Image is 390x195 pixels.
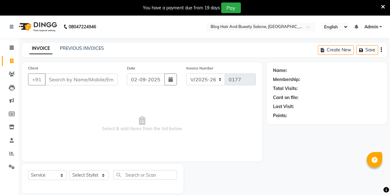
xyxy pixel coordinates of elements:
button: Pay [221,2,241,13]
label: Date [127,65,135,71]
div: Name: [273,67,287,74]
b: 08047224946 [69,18,96,36]
label: Client [28,65,38,71]
div: You have a payment due from 19 days [143,5,220,11]
input: Search or Scan [113,170,177,180]
img: logo [16,18,59,36]
div: Total Visits: [273,85,298,92]
div: Membership: [273,76,300,83]
a: PREVIOUS INVOICES [60,45,104,51]
span: Select & add items from the list below [28,93,256,155]
div: Card on file: [273,94,299,101]
div: Points: [273,112,287,119]
label: Invoice Number [186,65,213,71]
button: Save [356,45,378,55]
span: Admin [364,24,378,30]
div: Last Visit: [273,103,294,110]
a: INVOICE [29,43,52,54]
iframe: chat widget [364,170,384,189]
input: Search by Name/Mobile/Email/Code [45,74,118,85]
button: Create New [318,45,354,55]
button: +91 [28,74,46,85]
